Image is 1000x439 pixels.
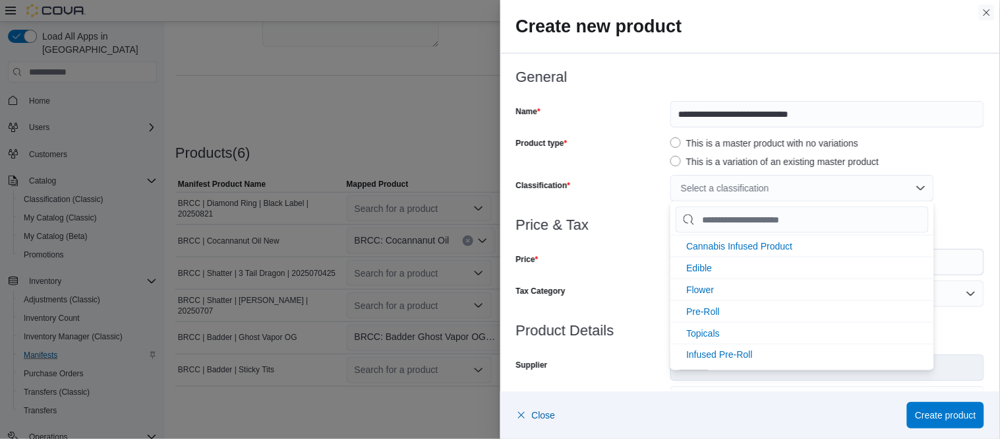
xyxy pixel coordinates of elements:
label: Product type [516,138,568,149]
label: This is a master product with no variations [670,135,858,151]
h3: Product Details [516,323,985,339]
h3: General [516,69,985,85]
label: Classification [516,180,571,191]
input: Chip List selector [676,207,929,233]
span: Flower [686,285,714,295]
label: Name [516,106,541,117]
h2: Create new product [516,16,985,37]
span: Topicals [686,328,720,339]
button: Close this dialog [979,5,995,20]
span: Pre-Roll [686,306,720,317]
label: Supplier [516,360,548,370]
span: Create product [915,409,976,422]
button: Create product [907,402,984,428]
button: Close [516,402,556,428]
span: Cannabis Infused Product [686,241,792,252]
label: Tax Category [516,286,566,296]
label: This is a variation of an existing master product [670,154,879,170]
span: Edible [686,263,712,273]
span: Infused Pre-Roll [686,350,752,360]
span: Close [532,409,556,422]
label: Price [516,254,539,265]
h3: Price & Tax [516,217,985,233]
